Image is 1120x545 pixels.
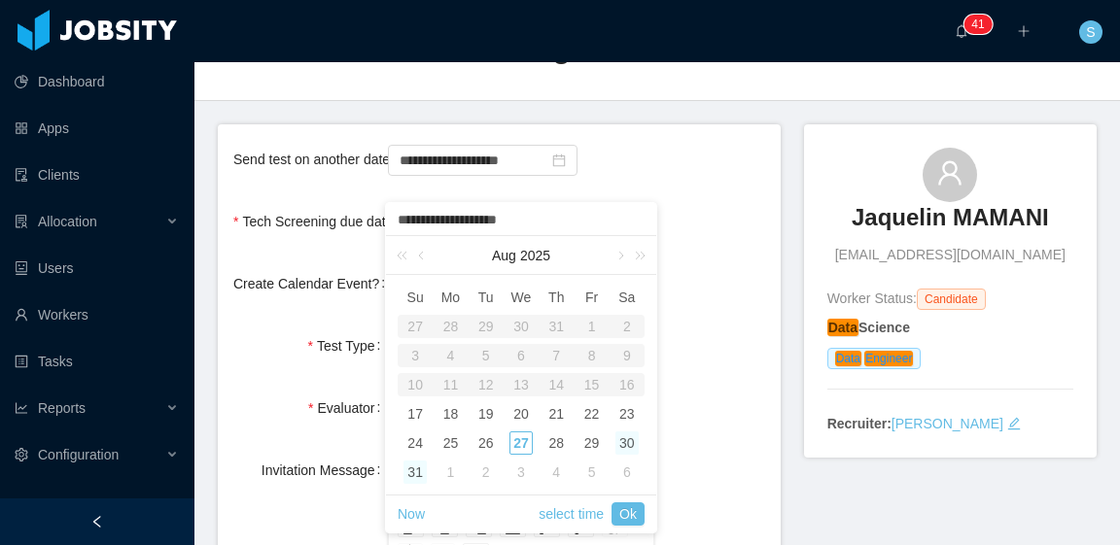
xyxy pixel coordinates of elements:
div: 5 [580,460,604,484]
td: August 29, 2025 [574,428,609,458]
p: 4 [971,15,978,34]
div: 4 [433,344,468,367]
i: icon: setting [15,448,28,461]
span: Tu [469,289,504,306]
span: Mo [433,289,468,306]
div: 3 [398,344,433,367]
div: 2 [610,315,645,338]
a: Next year (Control + right) [624,236,649,275]
a: 2025 [518,236,552,275]
td: August 13, 2025 [504,370,539,399]
a: Now [398,495,425,532]
div: 30 [615,431,639,455]
div: 6 [615,460,639,484]
div: 29 [580,431,604,455]
em: Engineer [864,351,913,366]
td: July 27, 2025 [398,312,433,341]
div: 12 [469,373,504,396]
a: icon: auditClients [15,155,179,194]
a: icon: pie-chartDashboard [15,62,179,101]
td: August 28, 2025 [539,428,574,458]
a: Ok [612,502,645,526]
td: August 4, 2025 [433,341,468,370]
td: July 30, 2025 [504,312,539,341]
span: Allocation [38,214,97,229]
td: September 2, 2025 [469,458,504,487]
div: 30 [504,315,539,338]
div: 29 [469,315,504,338]
td: August 10, 2025 [398,370,433,399]
div: 22 [580,402,604,426]
td: August 15, 2025 [574,370,609,399]
td: August 21, 2025 [539,399,574,428]
span: Sa [610,289,645,306]
i: icon: solution [15,215,28,228]
td: August 22, 2025 [574,399,609,428]
div: 7 [539,344,574,367]
div: 9 [610,344,645,367]
div: 3 [509,460,533,484]
td: September 6, 2025 [610,458,645,487]
label: Evaluator [308,400,389,416]
i: icon: bell [955,24,968,38]
td: July 31, 2025 [539,312,574,341]
label: Create Calendar Event? [233,276,393,291]
sup: 41 [963,15,992,34]
label: Test Type [307,338,388,354]
span: Worker Status: [827,290,917,306]
div: 14 [539,373,574,396]
i: icon: line-chart [15,401,28,415]
div: 15 [574,373,609,396]
label: Send test on another date [233,152,403,167]
td: August 23, 2025 [610,399,645,428]
a: Previous month (PageUp) [414,236,432,275]
div: 11 [433,373,468,396]
td: August 18, 2025 [433,399,468,428]
div: 25 [438,431,462,455]
div: 6 [504,344,539,367]
a: Aug [490,236,518,275]
div: 10 [398,373,433,396]
a: select time [539,495,604,532]
td: August 8, 2025 [574,341,609,370]
th: Sun [398,283,433,312]
td: August 19, 2025 [469,399,504,428]
p: 1 [978,15,985,34]
a: icon: userWorkers [15,295,179,334]
div: 16 [610,373,645,396]
i: icon: user [936,159,963,187]
div: 17 [403,402,427,426]
td: August 7, 2025 [539,341,574,370]
em: Data [827,319,858,336]
div: 18 [438,402,462,426]
a: Last year (Control + left) [393,236,418,275]
td: August 17, 2025 [398,399,433,428]
div: 31 [403,460,427,484]
div: 1 [438,460,462,484]
th: Mon [433,283,468,312]
label: Invitation Message [262,462,389,478]
a: Jaquelin MAMANI [852,202,1049,245]
span: Th [539,289,574,306]
span: Candidate [917,289,986,310]
div: 20 [509,402,533,426]
div: 23 [615,402,639,426]
a: icon: appstoreApps [15,109,179,148]
td: September 1, 2025 [433,458,468,487]
a: Next month (PageDown) [611,236,628,275]
span: S [1086,20,1095,44]
div: 26 [474,431,498,455]
div: 1 [574,315,609,338]
a: icon: robotUsers [15,249,179,288]
div: 5 [469,344,504,367]
div: 28 [433,315,468,338]
em: Data [835,351,861,366]
td: August 24, 2025 [398,428,433,458]
span: [EMAIL_ADDRESS][DOMAIN_NAME] [835,245,1066,265]
span: Configuration [38,447,119,462]
a: [PERSON_NAME] [892,416,1003,431]
td: August 5, 2025 [469,341,504,370]
div: 27 [398,315,433,338]
i: icon: edit [1007,417,1021,430]
th: Tue [469,283,504,312]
